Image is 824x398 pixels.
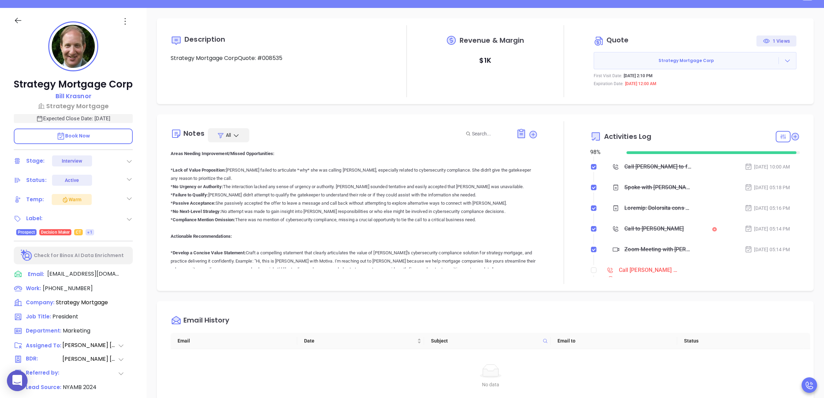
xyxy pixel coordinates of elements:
[594,81,623,87] p: Expiration Date:
[26,355,62,364] span: BDR:
[52,313,78,320] span: President
[26,384,61,391] span: Lead Source:
[26,299,54,306] span: Company:
[62,155,82,166] div: Interview
[28,270,44,279] span: Email:
[745,204,790,212] div: [DATE] 05:16 PM
[65,175,79,186] div: Active
[63,383,97,391] span: NYAMB 2024
[603,275,800,283] div: [DATE] 04:30 PM
[26,156,45,166] div: Stage:
[171,234,232,239] b: Actionable Recommendations:
[62,355,118,364] span: [PERSON_NAME] [PERSON_NAME]
[472,130,509,137] input: Search...
[47,270,120,278] span: [EMAIL_ADDRESS][DOMAIN_NAME]
[26,285,41,292] span: Work:
[171,54,380,62] p: Strategy Mortgage CorpQuote: #008535
[34,252,124,259] p: Check for Binox AI Data Enrichment
[26,342,62,350] span: Assigned To:
[52,25,95,68] img: profile-user
[21,249,33,262] img: Ai-Enrich-DaqCidB-.svg
[173,201,215,206] b: Passive Acceptance:
[26,213,43,224] div: Label:
[624,224,684,234] div: Call to [PERSON_NAME]
[173,184,223,189] b: No Urgency or Authority:
[590,148,618,156] div: 98 %
[41,228,70,236] span: Decision Maker
[297,333,424,349] th: Date
[56,298,108,306] span: Strategy Mortgage
[183,130,204,137] div: Notes
[625,81,656,87] p: [DATE] 12:00 AM
[745,163,790,171] div: [DATE] 10:00 AM
[184,34,225,44] span: Description
[173,192,208,197] b: Failure to Qualify:
[14,101,133,111] a: Strategy Mortgage
[594,73,622,79] p: First Visit Date:
[87,228,92,236] span: +1
[14,78,133,91] p: Strategy Mortgage Corp
[745,225,790,233] div: [DATE] 05:14 PM
[624,73,653,79] p: [DATE] 2:10 PM
[460,37,524,44] span: Revenue & Margin
[43,284,93,292] span: [PHONE_NUMBER]
[304,337,415,345] span: Date
[62,195,81,204] div: Warm
[226,132,231,139] span: All
[677,333,804,349] th: Status
[26,327,61,334] span: Department:
[604,133,651,140] span: Activities Log
[431,337,540,345] span: Subject
[14,114,133,123] p: Expected Close Date: [DATE]
[173,217,235,222] b: Compliance Mention Omission:
[745,246,790,253] div: [DATE] 05:14 PM
[173,209,221,214] b: No Next-Level Strategy:
[62,341,118,349] span: [PERSON_NAME] [PERSON_NAME]
[745,184,790,191] div: [DATE] 05:18 PM
[26,175,47,185] div: Status:
[171,151,274,156] b: Areas Needing Improvement/Missed Opportunities:
[606,35,629,45] span: Quote
[171,333,297,349] th: Email
[624,182,691,193] div: Spoke with [PERSON_NAME], he said he is with Absolut Logic, but is interested to connect. hes loo...
[26,369,62,378] span: Referred by:
[173,167,226,173] b: Lack of Value Proposition:
[76,228,81,236] span: CT
[176,381,805,388] div: No data
[594,52,796,69] button: Strategy Mortgage Corp
[594,58,778,64] span: Strategy Mortgage Corp
[57,132,90,139] span: Book Now
[763,35,790,47] div: 1 Views
[551,333,677,349] th: Email to
[183,317,229,326] div: Email History
[619,265,677,275] div: Call [PERSON_NAME] to follow up
[26,194,44,205] div: Temp:
[18,228,35,236] span: Prospect
[479,54,491,67] p: $ 1K
[173,250,245,255] b: Develop a Concise Value Statement:
[63,327,90,335] span: Marketing
[594,35,605,47] img: Circle dollar
[624,244,691,255] div: Zoom Meeting with [PERSON_NAME]
[56,91,91,101] a: Bill Krasnor
[624,203,691,213] div: Loremip: Dolorsita cons Adipis Elitsedd ei tempori Utla Etdolo ma aliqua en ad mi venia quis Nost...
[26,313,51,320] span: Job Title:
[624,162,691,172] div: Call [PERSON_NAME] to follow up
